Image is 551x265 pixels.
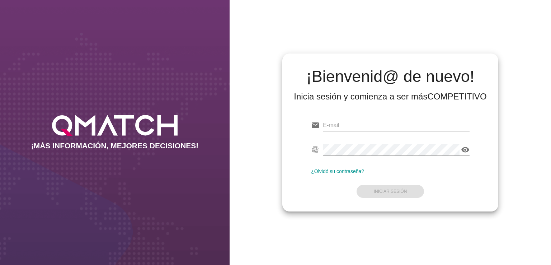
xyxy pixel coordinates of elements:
strong: COMPETITIVO [427,92,486,101]
div: Inicia sesión y comienza a ser más [294,91,487,102]
a: ¿Olvidó su contraseña? [311,168,364,174]
i: fingerprint [311,145,320,154]
h2: ¡Bienvenid@ de nuevo! [294,68,487,85]
h2: ¡MÁS INFORMACIÓN, MEJORES DECISIONES! [31,141,199,150]
i: email [311,121,320,130]
i: visibility [461,145,470,154]
input: E-mail [323,120,470,131]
